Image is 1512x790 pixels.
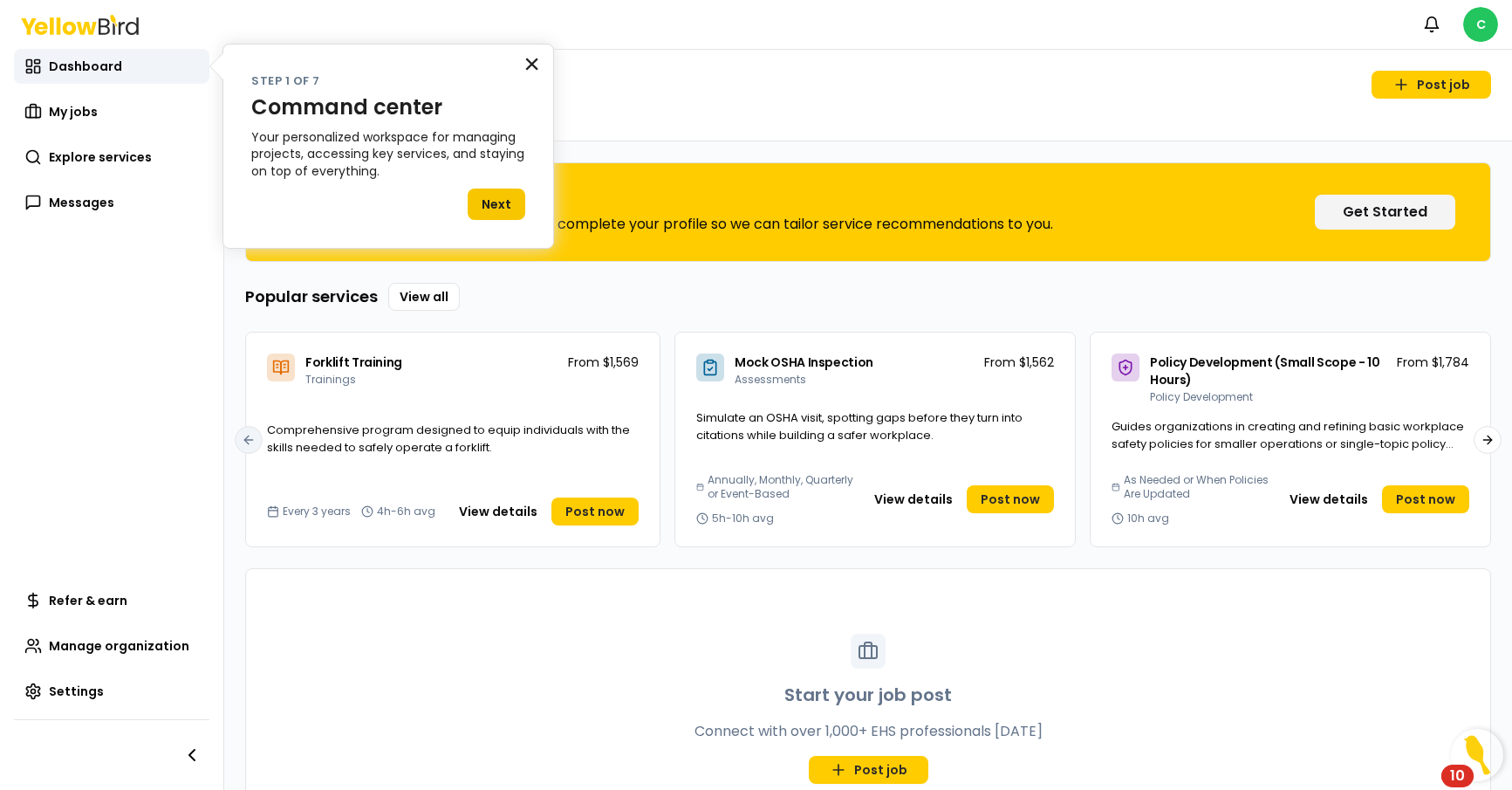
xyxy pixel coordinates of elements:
h3: Complete Your Profile [337,189,1053,203]
a: Manage organization [14,629,209,663]
a: Post job [809,756,928,784]
span: Simulate an OSHA visit, spotting gaps before they turn into citations while building a safer work... [696,409,1023,443]
p: From $1,784 [1397,354,1469,371]
span: Settings [49,683,104,700]
span: Explore services [49,148,152,166]
p: Connect with over 1,000+ EHS professionals [DATE] [694,721,1043,742]
span: Messages [49,194,114,211]
span: Post now [1396,491,1455,508]
span: Mock OSHA Inspection [735,354,873,371]
span: Manage organization [49,637,189,655]
a: Messages [14,185,209,220]
span: My jobs [49,103,98,120]
a: Post job [1372,71,1491,99]
span: Trainings [305,372,356,387]
a: View all [388,283,460,311]
span: 10h avg [1127,512,1169,526]
span: Assessments [735,372,806,387]
a: Dashboard [14,49,209,84]
button: Next [468,189,525,220]
span: Annually, Monthly, Quarterly or Event-Based [708,473,857,501]
span: Policy Development [1150,389,1253,404]
span: Every 3 years [283,505,351,519]
a: Refer & earn [14,583,209,618]
h1: Welcome [245,92,1491,120]
button: Get Started [1315,195,1455,230]
button: View details [864,485,963,513]
span: Comprehensive program designed to equip individuals with the skills needed to safely operate a fo... [267,422,630,456]
p: From $1,562 [984,354,1054,371]
a: Post now [551,498,639,526]
span: Dashboard [49,58,122,75]
button: Open Resource Center, 10 new notifications [1451,729,1503,781]
span: 4h-6h avg [377,505,435,519]
a: Settings [14,674,209,709]
p: Your personalized workspace for managing projects, accessing key services, and staying on top of ... [251,129,525,181]
p: For a better experience, please complete your profile so we can tailor service recommendations to... [337,214,1053,235]
a: My jobs [14,94,209,129]
button: View details [1279,485,1379,513]
span: Policy Development (Small Scope - 10 Hours) [1150,354,1379,388]
a: Post now [1382,485,1469,513]
button: View details [448,498,548,526]
span: C [1463,7,1498,42]
span: Post now [565,503,625,520]
span: Refer & earn [49,592,127,609]
span: Post now [981,491,1040,508]
h3: Popular services [245,285,378,309]
span: Guides organizations in creating and refining basic workplace safety policies for smaller operati... [1112,418,1464,469]
div: Complete Your ProfileFor a better experience, please complete your profile so we can tailor servi... [245,162,1491,262]
span: Forklift Training [305,354,402,371]
p: From $1,569 [568,354,639,371]
p: Step 1 of 7 [251,72,525,91]
span: 5h-10h avg [712,512,774,526]
a: Explore services [14,140,209,175]
h3: Start your job post [784,683,952,707]
span: As Needed or When Policies Are Updated [1124,473,1272,501]
button: Close [523,50,540,78]
p: Command center [251,95,525,120]
a: Post now [967,485,1054,513]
